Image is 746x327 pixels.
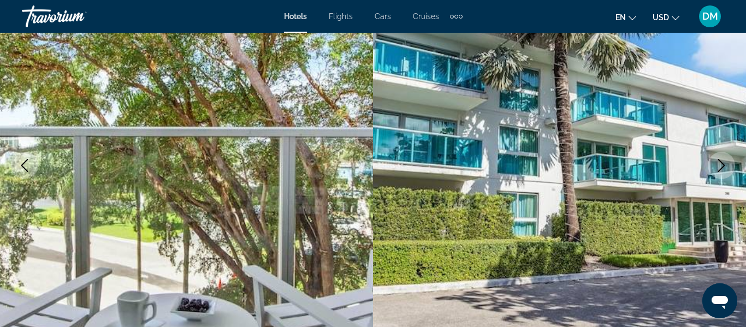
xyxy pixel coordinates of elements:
[22,2,131,31] a: Travorium
[702,283,737,318] iframe: Button to launch messaging window
[653,9,679,25] button: Change currency
[284,12,307,21] a: Hotels
[653,13,669,22] span: USD
[708,152,735,179] button: Next image
[375,12,391,21] a: Cars
[615,9,636,25] button: Change language
[696,5,724,28] button: User Menu
[329,12,353,21] a: Flights
[702,11,718,22] span: DM
[615,13,626,22] span: en
[11,152,38,179] button: Previous image
[413,12,439,21] a: Cruises
[450,8,463,25] button: Extra navigation items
